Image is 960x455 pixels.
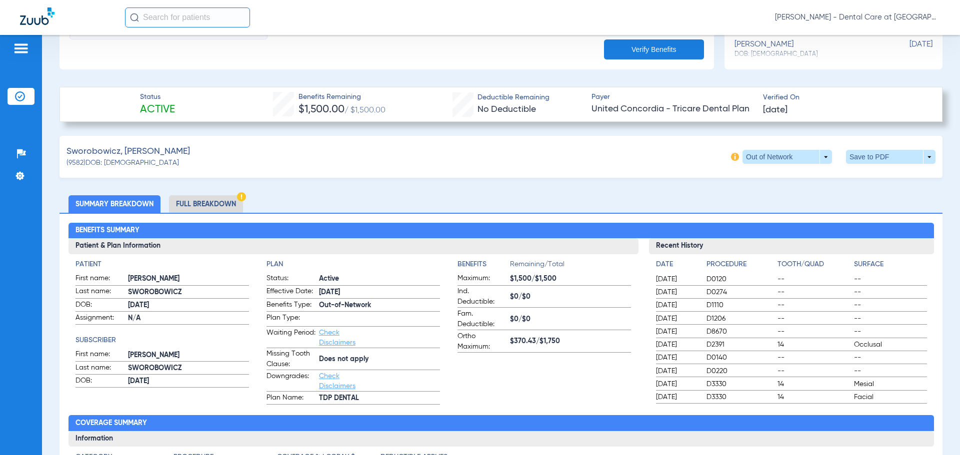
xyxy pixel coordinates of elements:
[68,223,934,239] h2: Benefits Summary
[854,379,927,389] span: Mesial
[477,92,549,103] span: Deductible Remaining
[656,287,698,297] span: [DATE]
[649,238,934,254] h3: Recent History
[854,353,927,363] span: --
[656,274,698,284] span: [DATE]
[140,92,175,102] span: Status
[510,292,631,302] span: $0/$0
[656,300,698,310] span: [DATE]
[777,259,850,270] h4: Tooth/Quad
[20,7,54,25] img: Zuub Logo
[882,40,932,58] span: [DATE]
[656,379,698,389] span: [DATE]
[75,259,249,270] h4: Patient
[656,366,698,376] span: [DATE]
[266,259,440,270] app-breakdown-title: Plan
[68,431,934,447] h3: Information
[477,105,536,114] span: No Deductible
[266,273,315,285] span: Status:
[319,393,440,404] span: TDP DENTAL
[68,415,934,431] h2: Coverage Summary
[656,353,698,363] span: [DATE]
[706,392,774,402] span: D3330
[777,366,850,376] span: --
[75,349,124,361] span: First name:
[510,314,631,325] span: $0/$0
[656,327,698,337] span: [DATE]
[75,300,124,312] span: DOB:
[854,300,927,310] span: --
[777,340,850,350] span: 14
[457,331,506,352] span: Ortho Maximum:
[344,106,385,114] span: / $1,500.00
[266,313,315,326] span: Plan Type:
[510,274,631,284] span: $1,500/$1,500
[457,309,506,330] span: Fam. Deductible:
[854,259,927,270] h4: Surface
[298,92,385,102] span: Benefits Remaining
[457,259,510,273] app-breakdown-title: Benefits
[777,274,850,284] span: --
[706,340,774,350] span: D2391
[457,259,510,270] h4: Benefits
[75,363,124,375] span: Last name:
[854,314,927,324] span: --
[591,103,754,115] span: United Concordia - Tricare Dental Plan
[128,350,249,361] span: [PERSON_NAME]
[510,259,631,273] span: Remaining/Total
[266,328,315,348] span: Waiting Period:
[706,300,774,310] span: D1110
[706,259,774,273] app-breakdown-title: Procedure
[319,287,440,298] span: [DATE]
[266,349,315,370] span: Missing Tooth Clause:
[298,104,344,115] span: $1,500.00
[777,259,850,273] app-breakdown-title: Tooth/Quad
[319,274,440,284] span: Active
[656,392,698,402] span: [DATE]
[706,366,774,376] span: D0220
[854,287,927,297] span: --
[128,274,249,284] span: [PERSON_NAME]
[706,274,774,284] span: D0120
[731,153,739,161] img: info-icon
[656,314,698,324] span: [DATE]
[75,335,249,346] h4: Subscriber
[604,39,704,59] button: Verify Benefits
[125,7,250,27] input: Search for patients
[319,354,440,365] span: Does not apply
[75,313,124,325] span: Assignment:
[742,150,832,164] button: Out of Network
[846,150,935,164] button: Save to PDF
[266,393,315,405] span: Plan Name:
[777,314,850,324] span: --
[13,42,29,54] img: hamburger-icon
[128,376,249,387] span: [DATE]
[763,104,787,116] span: [DATE]
[128,287,249,298] span: SWOROBOWICZ
[777,287,850,297] span: --
[854,340,927,350] span: Occlusal
[656,340,698,350] span: [DATE]
[169,195,243,213] li: Full Breakdown
[854,366,927,376] span: --
[319,329,355,346] a: Check Disclaimers
[591,92,754,102] span: Payer
[130,13,139,22] img: Search Icon
[777,379,850,389] span: 14
[66,145,190,158] span: Sworobowicz, [PERSON_NAME]
[854,392,927,402] span: Facial
[457,273,506,285] span: Maximum:
[128,363,249,374] span: SWOROBOWICZ
[854,259,927,273] app-breakdown-title: Surface
[510,336,631,347] span: $370.43/$1,750
[128,300,249,311] span: [DATE]
[66,158,179,168] span: (9582) DOB: [DEMOGRAPHIC_DATA]
[777,353,850,363] span: --
[266,286,315,298] span: Effective Date:
[763,92,926,103] span: Verified On
[68,238,638,254] h3: Patient & Plan Information
[128,313,249,324] span: N/A
[734,40,882,58] div: [PERSON_NAME]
